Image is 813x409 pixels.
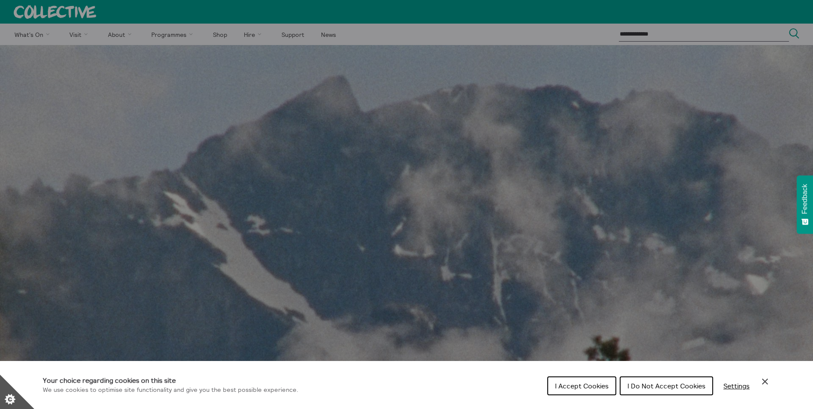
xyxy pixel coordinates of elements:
button: I Accept Cookies [547,376,616,395]
button: I Do Not Accept Cookies [620,376,713,395]
span: Settings [723,382,750,390]
span: Feedback [801,184,809,214]
h1: Your choice regarding cookies on this site [43,375,298,385]
p: We use cookies to optimise site functionality and give you the best possible experience. [43,385,298,395]
button: Feedback - Show survey [797,175,813,234]
button: Close Cookie Control [760,376,770,387]
button: Settings [717,377,756,394]
span: I Do Not Accept Cookies [627,382,705,390]
span: I Accept Cookies [555,382,609,390]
